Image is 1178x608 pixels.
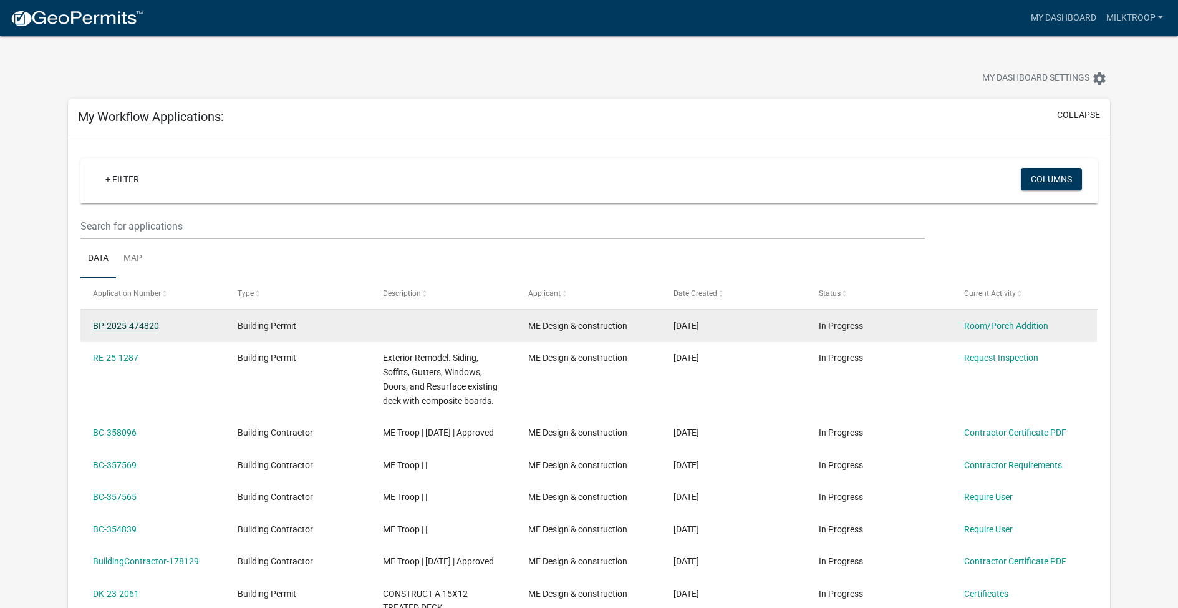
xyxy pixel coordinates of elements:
span: ME Troop | 01/01/2024 | Approved [383,556,494,566]
span: ME Troop | 01/02/2025 | Approved [383,428,494,438]
a: + Filter [95,168,149,190]
button: My Dashboard Settingssettings [972,66,1117,91]
a: BP-2025-474820 [93,321,159,331]
span: Building Contractor [238,428,313,438]
span: My Dashboard Settings [982,71,1089,86]
a: RE-25-1287 [93,353,138,363]
a: Contractor Certificate PDF [964,556,1066,566]
span: In Progress [819,492,863,502]
button: Columns [1021,168,1082,190]
span: Application Number [93,289,161,298]
span: ME Design & construction [528,428,627,438]
span: Building Permit [238,321,296,331]
span: In Progress [819,428,863,438]
a: Certificates [964,589,1008,599]
span: Exterior Remodel. Siding, Soffits, Gutters, Windows, Doors, and Resurface existing deck with comp... [383,353,498,405]
a: Data [80,239,116,279]
span: Status [819,289,841,298]
input: Search for applications [80,213,924,239]
datatable-header-cell: Type [226,278,371,308]
span: Building Contractor [238,460,313,470]
span: 12/31/2024 [673,524,699,534]
span: ME Troop | | [383,460,427,470]
datatable-header-cell: Date Created [662,278,807,308]
span: Description [383,289,421,298]
span: 09/07/2025 [673,321,699,331]
span: Building Contractor [238,556,313,566]
span: 01/02/2025 [673,460,699,470]
span: ME Troop | | [383,524,427,534]
span: 10/02/2023 [673,589,699,599]
span: Applicant [528,289,561,298]
h5: My Workflow Applications: [78,109,224,124]
span: In Progress [819,460,863,470]
i: settings [1092,71,1107,86]
span: ME Design & construction [528,353,627,363]
span: ME Troop | | [383,492,427,502]
datatable-header-cell: Application Number [80,278,226,308]
a: Require User [964,524,1013,534]
datatable-header-cell: Current Activity [952,278,1098,308]
span: 01/02/2025 [673,428,699,438]
span: Date Created [673,289,717,298]
a: BC-357565 [93,492,137,502]
span: Building Permit [238,589,296,599]
a: DK-23-2061 [93,589,139,599]
span: Building Permit [238,353,296,363]
span: In Progress [819,556,863,566]
span: In Progress [819,321,863,331]
span: ME Design & construction [528,524,627,534]
span: 07/15/2025 [673,353,699,363]
a: Map [116,239,150,279]
datatable-header-cell: Status [807,278,952,308]
a: BC-357569 [93,460,137,470]
a: BuildingContractor-178129 [93,556,199,566]
span: In Progress [819,353,863,363]
span: Building Contractor [238,524,313,534]
datatable-header-cell: Applicant [516,278,662,308]
button: collapse [1057,109,1100,122]
span: In Progress [819,524,863,534]
span: ME Design & construction [528,460,627,470]
a: Contractor Requirements [964,460,1062,470]
span: Type [238,289,254,298]
span: In Progress [819,589,863,599]
span: 01/02/2025 [673,492,699,502]
span: ME Design & construction [528,321,627,331]
span: ME Design & construction [528,589,627,599]
a: BC-358096 [93,428,137,438]
span: Current Activity [964,289,1016,298]
span: 10/04/2023 [673,556,699,566]
a: milktroop [1101,6,1168,30]
span: Building Contractor [238,492,313,502]
a: Contractor Certificate PDF [964,428,1066,438]
a: BC-354839 [93,524,137,534]
span: ME Design & construction [528,492,627,502]
a: Require User [964,492,1013,502]
a: Request Inspection [964,353,1038,363]
span: ME Design & construction [528,556,627,566]
a: My Dashboard [1026,6,1101,30]
a: Room/Porch Addition [964,321,1048,331]
datatable-header-cell: Description [371,278,516,308]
